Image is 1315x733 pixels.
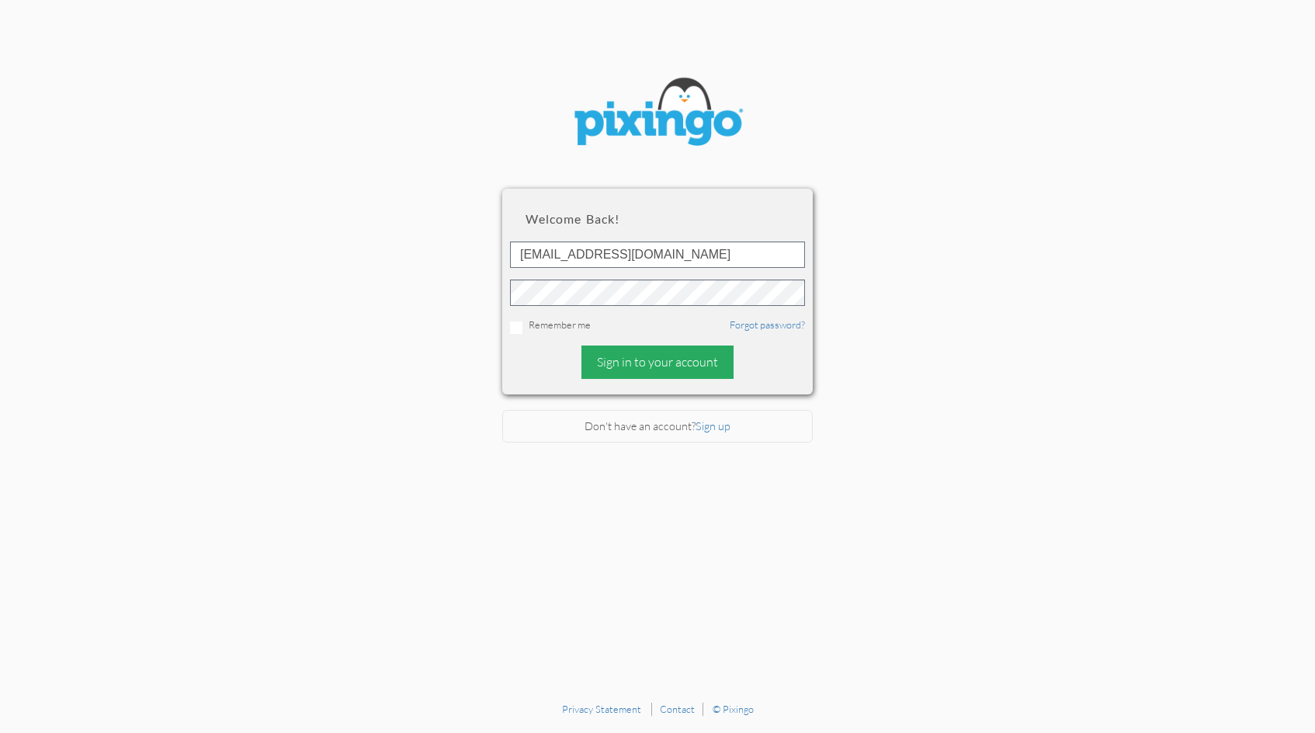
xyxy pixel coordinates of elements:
[526,212,789,226] h2: Welcome back!
[713,703,754,715] a: © Pixingo
[564,70,751,158] img: pixingo logo
[502,410,813,443] div: Don't have an account?
[696,419,730,433] a: Sign up
[562,703,641,715] a: Privacy Statement
[660,703,695,715] a: Contact
[581,346,734,379] div: Sign in to your account
[510,318,805,334] div: Remember me
[730,318,805,331] a: Forgot password?
[510,241,805,268] input: ID or Email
